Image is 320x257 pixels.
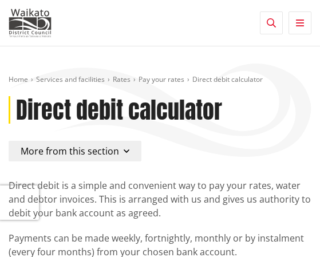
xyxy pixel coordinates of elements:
a: Rates [113,74,131,84]
a: Home [9,74,28,84]
a: Services and facilities [36,74,105,84]
p: Direct debit is a simple and convenient way to pay your rates, water and debtor invoices. This is... [9,179,311,220]
h1: Direct debit calculator [16,96,222,124]
span: Direct debit calculator [192,74,263,84]
span: More from this section [21,145,119,157]
button: More from this section [9,141,141,161]
nav: breadcrumb [9,75,311,85]
a: Pay your rates [139,74,184,84]
img: Waikato District Council - Te Kaunihera aa Takiwaa o Waikato [9,9,52,37]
